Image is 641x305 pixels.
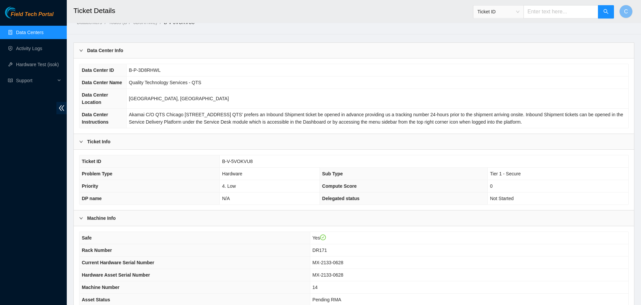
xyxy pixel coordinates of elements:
[222,159,253,164] span: B-V-5VOKVU8
[16,30,43,35] a: Data Centers
[322,183,357,189] span: Compute Score
[5,12,53,21] a: Akamai TechnologiesField Tech Portal
[16,46,42,51] a: Activity Logs
[490,196,514,201] span: Not Started
[82,235,92,241] span: Safe
[74,43,634,58] div: Data Center Info
[82,92,108,105] span: Data Center Location
[82,260,154,265] span: Current Hardware Serial Number
[312,248,327,253] span: DR171
[320,235,326,241] span: check-circle
[82,80,122,85] span: Data Center Name
[129,67,161,73] span: B-P-3D8RHWL
[79,48,83,52] span: right
[322,171,343,176] span: Sub Type
[490,183,493,189] span: 0
[82,248,112,253] span: Rack Number
[82,272,150,278] span: Hardware Asset Serial Number
[129,80,201,85] span: Quality Technology Services - QTS
[222,171,242,176] span: Hardware
[322,196,360,201] span: Delegated status
[16,62,59,67] a: Hardware Test (isok)
[490,171,521,176] span: Tier 1 - Secure
[87,214,116,222] b: Machine Info
[8,78,13,83] span: read
[82,196,102,201] span: DP name
[222,196,230,201] span: N/A
[5,7,34,18] img: Akamai Technologies
[523,5,598,18] input: Enter text here...
[82,159,101,164] span: Ticket ID
[82,183,98,189] span: Priority
[16,74,55,87] span: Support
[129,96,229,101] span: [GEOGRAPHIC_DATA], [GEOGRAPHIC_DATA]
[11,11,53,18] span: Field Tech Portal
[82,112,109,125] span: Data Center Instructions
[79,140,83,144] span: right
[129,112,623,125] span: Akamai C/O QTS Chicago [STREET_ADDRESS] QTS' prefers an Inbound Shipment ticket be opened in adva...
[87,138,111,145] b: Ticket Info
[619,5,633,18] button: C
[312,285,318,290] span: 14
[82,297,110,302] span: Asset Status
[477,7,519,17] span: Ticket ID
[74,210,634,226] div: Machine Info
[74,134,634,149] div: Ticket Info
[82,67,114,73] span: Data Center ID
[312,260,344,265] span: MX-2133-0628
[82,285,120,290] span: Machine Number
[312,272,344,278] span: MX-2133-0628
[79,216,83,220] span: right
[598,5,614,18] button: search
[82,171,113,176] span: Problem Type
[222,183,236,189] span: 4. Low
[87,47,123,54] b: Data Center Info
[603,9,609,15] span: search
[312,235,326,241] span: Yes
[312,297,341,302] span: Pending RMA
[56,102,67,114] span: double-left
[624,7,628,16] span: C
